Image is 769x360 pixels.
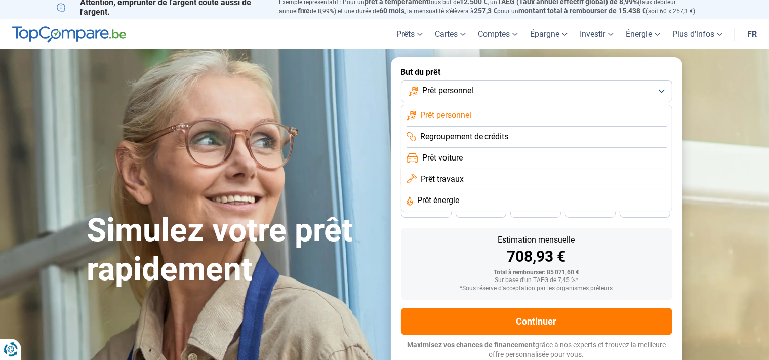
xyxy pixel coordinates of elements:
[409,269,664,276] div: Total à rembourser: 85 071,60 €
[401,340,672,360] p: grâce à nos experts et trouvez la meilleure offre personnalisée pour vous.
[524,19,574,49] a: Épargne
[415,207,437,213] span: 48 mois
[420,110,471,121] span: Prêt personnel
[741,19,763,49] a: fr
[409,249,664,264] div: 708,93 €
[620,19,666,49] a: Énergie
[298,7,310,15] span: fixe
[409,236,664,244] div: Estimation mensuelle
[634,207,656,213] span: 24 mois
[429,19,472,49] a: Cartes
[380,7,405,15] span: 60 mois
[574,19,620,49] a: Investir
[401,80,672,102] button: Prêt personnel
[417,195,459,206] span: Prêt énergie
[420,131,509,142] span: Regroupement de crédits
[470,207,492,213] span: 42 mois
[422,85,473,96] span: Prêt personnel
[390,19,429,49] a: Prêts
[666,19,728,49] a: Plus d'infos
[409,285,664,292] div: *Sous réserve d'acceptation par les organismes prêteurs
[401,67,672,77] label: But du prêt
[422,152,463,164] span: Prêt voiture
[524,207,547,213] span: 36 mois
[474,7,498,15] span: 257,3 €
[421,174,464,185] span: Prêt travaux
[519,7,646,15] span: montant total à rembourser de 15.438 €
[472,19,524,49] a: Comptes
[407,341,535,349] span: Maximisez vos chances de financement
[409,277,664,284] div: Sur base d'un TAEG de 7,45 %*
[579,207,601,213] span: 30 mois
[87,211,379,289] h1: Simulez votre prêt rapidement
[12,26,126,43] img: TopCompare
[401,308,672,335] button: Continuer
